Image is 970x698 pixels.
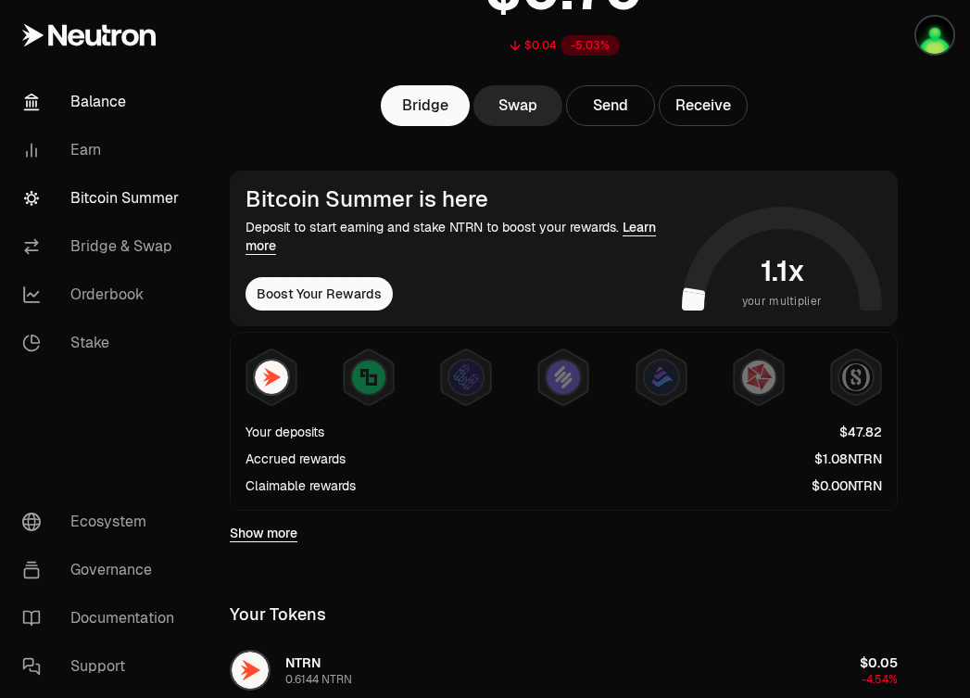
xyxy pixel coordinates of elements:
[7,642,200,691] a: Support
[449,361,483,394] img: EtherFi Points
[230,524,297,542] a: Show more
[7,546,200,594] a: Governance
[7,174,200,222] a: Bitcoin Summer
[645,361,678,394] img: Bedrock Diamonds
[285,672,352,687] div: 0.6144 NTRN
[246,423,324,441] div: Your deposits
[742,361,775,394] img: Mars Fragments
[246,450,346,468] div: Accrued rewards
[7,319,200,367] a: Stake
[7,498,200,546] a: Ecosystem
[7,78,200,126] a: Balance
[7,126,200,174] a: Earn
[219,642,909,698] button: NTRN LogoNTRN0.6144 NTRN$0.05-4.54%
[860,654,898,671] span: $0.05
[659,85,748,126] button: Receive
[352,361,385,394] img: Lombard Lux
[473,85,562,126] a: Swap
[7,271,200,319] a: Orderbook
[839,361,873,394] img: Structured Points
[524,38,557,53] div: $0.04
[7,594,200,642] a: Documentation
[232,652,269,689] img: NTRN Logo
[7,222,200,271] a: Bridge & Swap
[246,277,393,311] button: Boost Your Rewards
[381,85,470,126] a: Bridge
[246,218,674,255] div: Deposit to start earning and stake NTRN to boost your rewards.
[230,602,326,628] div: Your Tokens
[916,17,953,54] img: LEDGER-PHIL
[862,672,898,687] span: -4.54%
[561,35,620,56] div: -5.03%
[255,361,288,394] img: NTRN
[285,654,321,671] span: NTRN
[547,361,580,394] img: Solv Points
[742,292,823,311] span: your multiplier
[246,476,356,495] div: Claimable rewards
[566,85,655,126] button: Send
[246,186,674,212] div: Bitcoin Summer is here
